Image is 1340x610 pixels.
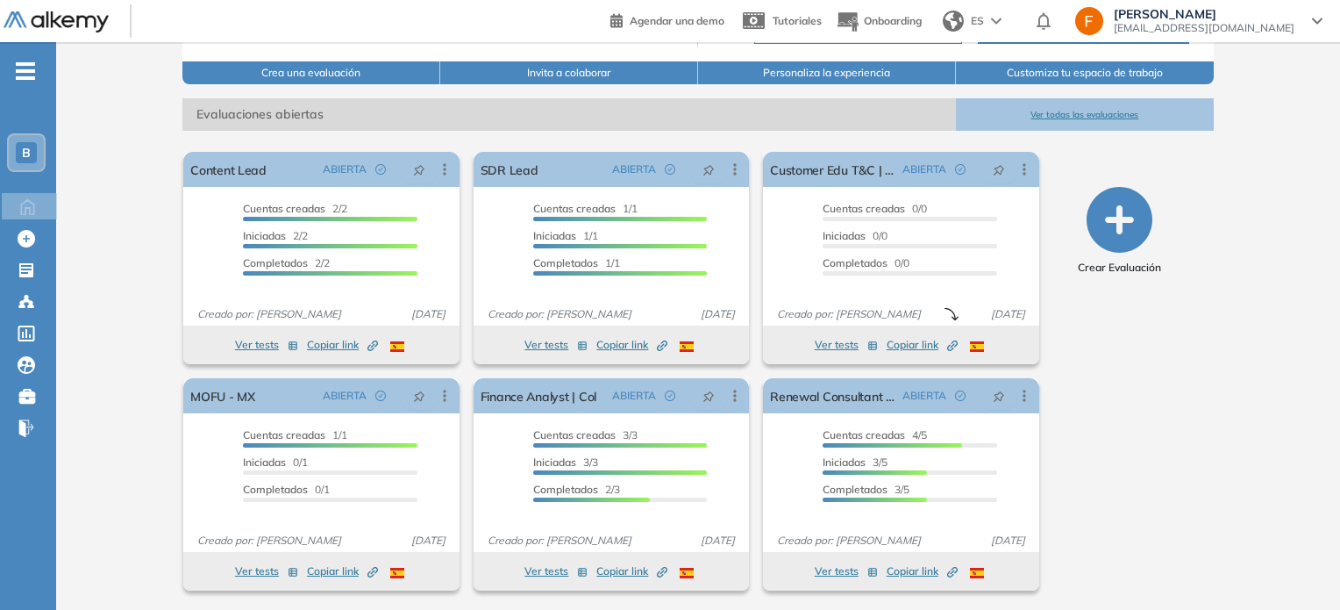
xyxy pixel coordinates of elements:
span: Copiar link [307,337,378,353]
span: ABIERTA [612,388,656,404]
span: B [22,146,31,160]
span: Creado por: [PERSON_NAME] [481,533,638,549]
button: pushpin [400,155,438,183]
span: Agendar una demo [630,14,724,27]
button: pushpin [689,382,728,410]
span: Creado por: [PERSON_NAME] [481,306,638,322]
span: 0/0 [823,202,927,215]
span: Cuentas creadas [823,202,905,215]
span: Crear Evaluación [1078,260,1161,276]
span: pushpin [413,162,425,176]
img: ESP [680,568,694,578]
button: pushpin [400,382,438,410]
button: Copiar link [887,561,958,582]
span: Iniciadas [243,229,286,242]
span: 3/3 [533,456,598,469]
span: check-circle [955,164,966,175]
span: Iniciadas [823,229,866,242]
span: pushpin [413,389,425,403]
span: Creado por: [PERSON_NAME] [190,533,348,549]
span: pushpin [702,389,715,403]
span: pushpin [993,162,1005,176]
span: ABIERTA [902,161,946,177]
span: 1/1 [243,428,347,441]
button: Personaliza la experiencia [698,61,956,84]
span: Iniciadas [533,456,576,469]
img: arrow [991,18,1001,25]
span: 2/3 [533,483,620,496]
span: Cuentas creadas [533,428,616,441]
span: Cuentas creadas [243,202,325,215]
button: Onboarding [836,3,922,40]
span: [PERSON_NAME] [1114,7,1294,21]
span: 3/5 [823,483,909,496]
span: 2/2 [243,256,330,269]
span: [DATE] [404,306,453,322]
span: Iniciadas [823,456,866,469]
button: Ver todas las evaluaciones [956,98,1214,131]
span: Completados [533,483,598,496]
button: Ver tests [524,334,588,355]
button: Crear Evaluación [1078,187,1161,276]
button: Ver tests [815,561,878,582]
span: Copiar link [307,563,378,579]
span: [DATE] [694,533,742,549]
a: Customer Edu T&C | Col [770,152,895,187]
span: Creado por: [PERSON_NAME] [190,306,348,322]
span: check-circle [375,164,386,175]
span: 1/1 [533,229,598,242]
span: ES [971,13,984,29]
img: Logo [4,11,109,33]
button: Copiar link [596,561,667,582]
span: [DATE] [984,306,1032,322]
img: ESP [390,341,404,352]
button: Ver tests [235,561,298,582]
span: 1/1 [533,256,620,269]
span: [DATE] [404,533,453,549]
button: Ver tests [815,334,878,355]
img: ESP [390,568,404,578]
span: Copiar link [887,337,958,353]
button: Invita a colaborar [440,61,698,84]
span: [EMAIL_ADDRESS][DOMAIN_NAME] [1114,21,1294,35]
span: Copiar link [596,563,667,579]
span: Completados [823,483,887,496]
span: Cuentas creadas [243,428,325,441]
span: 0/0 [823,256,909,269]
span: [DATE] [694,306,742,322]
span: ABIERTA [323,388,367,404]
i: - [16,69,35,73]
span: 2/2 [243,202,347,215]
span: Completados [243,256,308,269]
span: Creado por: [PERSON_NAME] [770,306,928,322]
span: check-circle [665,164,675,175]
span: Completados [533,256,598,269]
span: 3/5 [823,456,887,469]
button: Crea una evaluación [182,61,440,84]
span: pushpin [702,162,715,176]
span: Iniciadas [243,456,286,469]
span: ABIERTA [323,161,367,177]
a: SDR Lead [481,152,538,187]
span: ABIERTA [612,161,656,177]
img: ESP [970,341,984,352]
span: Cuentas creadas [533,202,616,215]
button: Copiar link [307,334,378,355]
span: [DATE] [984,533,1032,549]
button: pushpin [980,155,1018,183]
button: Copiar link [887,334,958,355]
span: 2/2 [243,229,308,242]
button: Customiza tu espacio de trabajo [956,61,1214,84]
span: ABIERTA [902,388,946,404]
span: 0/1 [243,456,308,469]
span: Copiar link [596,337,667,353]
span: 3/3 [533,428,638,441]
span: Tutoriales [773,14,822,27]
a: Renewal Consultant - Upselling [770,378,895,413]
button: Ver tests [235,334,298,355]
span: Onboarding [864,14,922,27]
span: Completados [243,483,308,496]
span: 0/1 [243,483,330,496]
a: Content Lead [190,152,267,187]
button: pushpin [689,155,728,183]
